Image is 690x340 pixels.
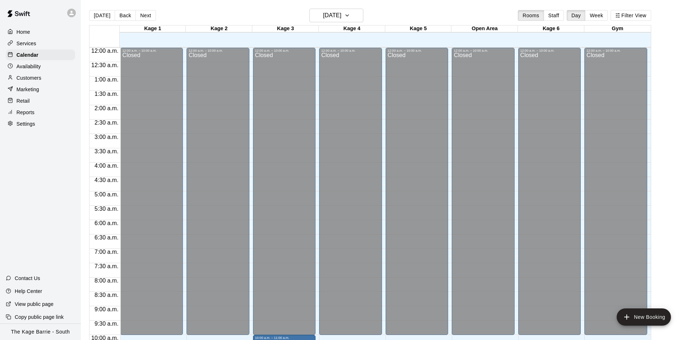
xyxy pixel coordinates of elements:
div: Closed [586,52,645,337]
div: 12:00 a.m. – 10:00 a.m.: Closed [187,48,249,335]
div: 12:00 a.m. – 10:00 a.m.: Closed [120,48,183,335]
span: 7:00 a.m. [93,249,120,255]
div: Kage 1 [120,25,186,32]
div: Closed [321,52,380,337]
a: Settings [6,118,75,129]
p: Calendar [17,51,38,59]
span: 8:30 a.m. [93,292,120,298]
button: Back [115,10,136,21]
p: Contact Us [15,275,40,282]
button: Next [135,10,156,21]
p: View public page [15,301,54,308]
button: Rooms [518,10,544,21]
div: 12:00 a.m. – 10:00 a.m.: Closed [452,48,515,335]
div: Kage 6 [518,25,584,32]
span: 1:00 a.m. [93,76,120,83]
p: Home [17,28,30,36]
a: Calendar [6,50,75,60]
div: Closed [388,52,446,337]
p: Retail [17,97,30,104]
div: Closed [520,52,579,337]
span: 9:00 a.m. [93,306,120,312]
p: Settings [17,120,35,127]
div: Open Area [451,25,518,32]
p: Marketing [17,86,39,93]
a: Services [6,38,75,49]
div: Gym [584,25,651,32]
span: 6:00 a.m. [93,220,120,226]
a: Marketing [6,84,75,95]
div: 12:00 a.m. – 10:00 a.m. [388,49,446,52]
a: Availability [6,61,75,72]
span: 12:30 a.m. [89,62,120,68]
div: Closed [454,52,512,337]
a: Home [6,27,75,37]
button: Staff [544,10,564,21]
span: 6:30 a.m. [93,234,120,241]
p: Services [17,40,36,47]
span: 8:00 a.m. [93,278,120,284]
div: 12:00 a.m. – 10:00 a.m. [255,49,314,52]
p: The Kage Barrie - South [11,328,70,336]
div: 12:00 a.m. – 10:00 a.m.: Closed [253,48,316,335]
span: 3:30 a.m. [93,148,120,154]
div: 12:00 a.m. – 10:00 a.m.: Closed [319,48,382,335]
button: [DATE] [89,10,115,21]
div: 10:00 a.m. – 11:00 a.m. [255,336,314,340]
a: Customers [6,73,75,83]
div: Kage 4 [319,25,385,32]
p: Customers [17,74,41,81]
div: 12:00 a.m. – 10:00 a.m. [520,49,579,52]
span: 5:00 a.m. [93,191,120,197]
span: 4:00 a.m. [93,163,120,169]
div: Kage 2 [186,25,252,32]
div: 12:00 a.m. – 10:00 a.m. [189,49,247,52]
div: Kage 3 [252,25,319,32]
p: Copy public page link [15,313,64,321]
div: 12:00 a.m. – 10:00 a.m. [586,49,645,52]
p: Reports [17,109,34,116]
p: Availability [17,63,41,70]
span: 7:30 a.m. [93,263,120,269]
span: 12:00 a.m. [89,48,120,54]
p: Help Center [15,288,42,295]
button: Week [585,10,608,21]
div: Closed [255,52,314,337]
div: 12:00 a.m. – 10:00 a.m.: Closed [518,48,581,335]
button: Filter View [611,10,651,21]
div: 12:00 a.m. – 10:00 a.m. [321,49,380,52]
div: 12:00 a.m. – 10:00 a.m.: Closed [386,48,448,335]
div: Closed [123,52,181,337]
button: Day [567,10,585,21]
a: Retail [6,96,75,106]
span: 9:30 a.m. [93,321,120,327]
span: 4:30 a.m. [93,177,120,183]
div: Kage 5 [385,25,452,32]
div: 12:00 a.m. – 10:00 a.m. [454,49,512,52]
a: Reports [6,107,75,118]
button: add [617,308,671,326]
span: 3:00 a.m. [93,134,120,140]
span: 2:00 a.m. [93,105,120,111]
button: [DATE] [309,9,363,22]
span: 2:30 a.m. [93,120,120,126]
span: 1:30 a.m. [93,91,120,97]
span: 5:30 a.m. [93,206,120,212]
div: 12:00 a.m. – 10:00 a.m. [123,49,181,52]
div: Closed [189,52,247,337]
h6: [DATE] [323,10,341,20]
div: 12:00 a.m. – 10:00 a.m.: Closed [584,48,647,335]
